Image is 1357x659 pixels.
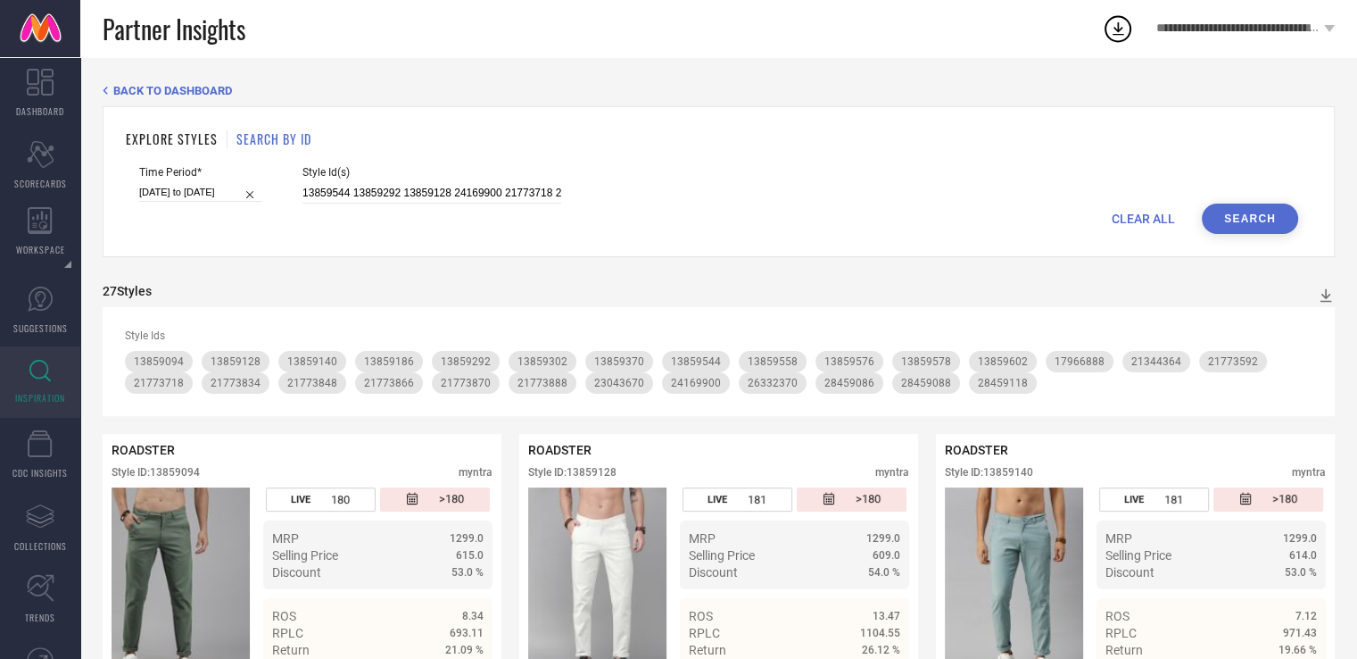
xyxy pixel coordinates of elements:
span: CDC INSIGHTS [12,466,68,480]
div: myntra [875,466,909,479]
div: Open download list [1102,13,1134,45]
span: 19.66 % [1278,644,1317,656]
div: Number of days since the style was first listed on the platform [1213,488,1323,512]
span: MRP [272,531,299,546]
span: 21773834 [211,377,261,389]
span: SUGGESTIONS [13,321,68,335]
span: 17966888 [1055,355,1105,368]
span: 13859140 [287,355,337,368]
span: SCORECARDS [14,177,67,190]
span: Selling Price [272,548,338,563]
span: Selling Price [689,548,755,563]
span: COLLECTIONS [14,539,67,553]
h1: EXPLORE STYLES [126,129,218,148]
span: ROADSTER [528,443,592,457]
input: Select time period [139,183,262,202]
span: 13859578 [901,355,951,368]
span: 181 [1164,493,1183,506]
span: 13859292 [441,355,491,368]
span: 28459086 [824,377,874,389]
div: myntra [459,466,492,479]
div: Number of days since the style was first listed on the platform [797,488,906,512]
span: 7.12 [1295,610,1317,622]
span: Selling Price [1105,548,1171,563]
span: 13859186 [364,355,414,368]
span: LIVE [1124,494,1144,505]
span: 24169900 [671,377,721,389]
span: 180 [331,493,350,506]
span: CLEAR ALL [1112,212,1175,226]
span: >180 [1272,492,1297,507]
span: DASHBOARD [16,104,64,118]
span: RPLC [689,626,720,640]
span: >180 [856,492,881,507]
span: 1299.0 [450,532,484,545]
span: MRP [1105,531,1132,546]
span: ROS [1105,609,1129,623]
span: 13859302 [517,355,567,368]
span: Time Period* [139,166,262,179]
div: Number of days the style has been live on the platform [1099,488,1209,512]
span: 53.0 % [451,566,484,579]
span: 181 [748,493,766,506]
h1: SEARCH BY ID [236,129,311,148]
span: 1299.0 [866,532,900,545]
span: 13859094 [134,355,184,368]
span: RPLC [272,626,303,640]
span: 28459118 [978,377,1028,389]
span: Discount [1105,565,1154,580]
span: >180 [439,492,464,507]
span: 1104.55 [860,627,900,639]
span: 53.0 % [1285,566,1317,579]
span: 693.11 [450,627,484,639]
span: 21773718 [134,377,184,389]
button: Search [1202,204,1298,234]
div: 27 Styles [103,284,152,298]
div: Number of days the style has been live on the platform [683,488,792,512]
span: Return [272,643,310,657]
div: Back TO Dashboard [103,84,1335,97]
span: ROADSTER [112,443,175,457]
span: LIVE [707,494,727,505]
span: Return [1105,643,1143,657]
span: 614.0 [1289,549,1317,562]
span: 13859576 [824,355,874,368]
span: 21773888 [517,377,567,389]
span: 8.34 [462,610,484,622]
span: RPLC [1105,626,1137,640]
span: WORKSPACE [16,243,65,256]
span: 609.0 [873,549,900,562]
span: 21.09 % [445,644,484,656]
span: 54.0 % [868,566,900,579]
span: BACK TO DASHBOARD [113,84,232,97]
span: Style Id(s) [302,166,561,179]
div: Number of days the style has been live on the platform [266,488,376,512]
span: 26332370 [748,377,798,389]
span: 23043670 [594,377,644,389]
div: Style ID: 13859094 [112,466,200,479]
span: Partner Insights [103,11,245,47]
span: 21773592 [1208,355,1258,368]
span: INSPIRATION [15,391,65,405]
div: Number of days since the style was first listed on the platform [380,488,490,512]
span: ROS [689,609,713,623]
span: Return [689,643,726,657]
span: ROS [272,609,296,623]
span: TRENDS [25,611,55,624]
span: ROADSTER [945,443,1008,457]
span: Discount [272,565,321,580]
span: MRP [689,531,716,546]
div: myntra [1292,466,1326,479]
span: 13859370 [594,355,644,368]
span: 13859558 [748,355,798,368]
span: 21773848 [287,377,337,389]
span: 21773866 [364,377,414,389]
span: Discount [689,565,738,580]
span: 971.43 [1283,627,1317,639]
div: Style Ids [125,329,1312,342]
span: 13859602 [978,355,1028,368]
span: 28459088 [901,377,951,389]
span: 13.47 [873,610,900,622]
input: Enter comma separated style ids e.g. 12345, 67890 [302,183,561,204]
span: 1299.0 [1283,532,1317,545]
